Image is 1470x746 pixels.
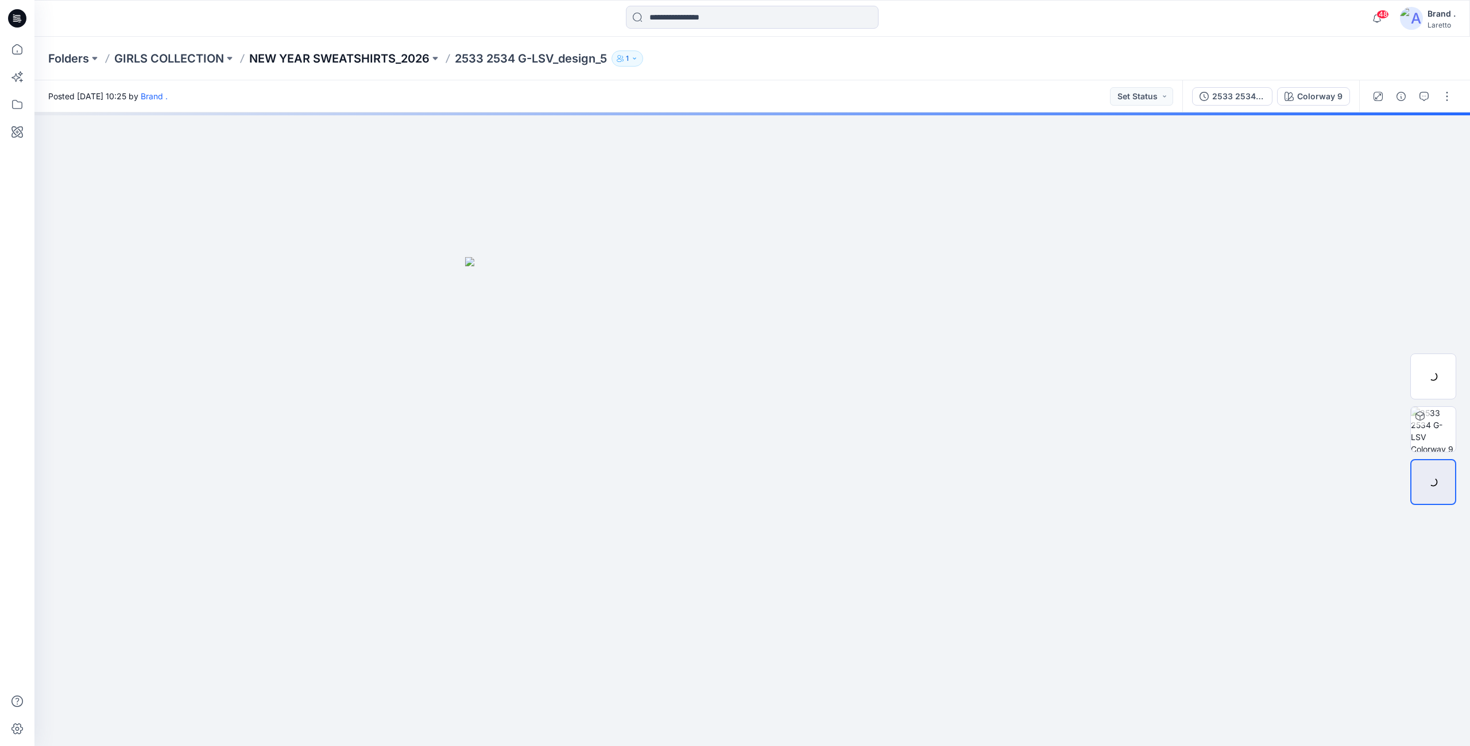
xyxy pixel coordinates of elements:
a: Brand . [141,91,168,101]
div: 2533 2534 G-LSV_design_5 [1212,90,1265,103]
img: 2533 2534 G-LSV Colorway 9 [1411,407,1456,452]
div: Colorway 9 [1297,90,1343,103]
div: Brand . [1428,7,1456,21]
button: Details [1392,87,1410,106]
div: Laretto [1428,21,1456,29]
p: 1 [626,52,629,65]
a: NEW YEAR SWEATSHIRTS_2026 [249,50,430,67]
p: 2533 2534 G-LSV_design_5 [455,50,607,67]
span: Posted [DATE] 10:25 by [48,90,168,102]
a: Folders [48,50,89,67]
span: 48 [1376,10,1389,19]
a: GIRLS COLLECTION [114,50,224,67]
img: eyJhbGciOiJIUzI1NiIsImtpZCI6IjAiLCJzbHQiOiJzZXMiLCJ0eXAiOiJKV1QifQ.eyJkYXRhIjp7InR5cGUiOiJzdG9yYW... [465,257,1039,746]
button: 1 [612,50,643,67]
button: Colorway 9 [1277,87,1350,106]
img: avatar [1400,7,1423,30]
button: 2533 2534 G-LSV_design_5 [1192,87,1272,106]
